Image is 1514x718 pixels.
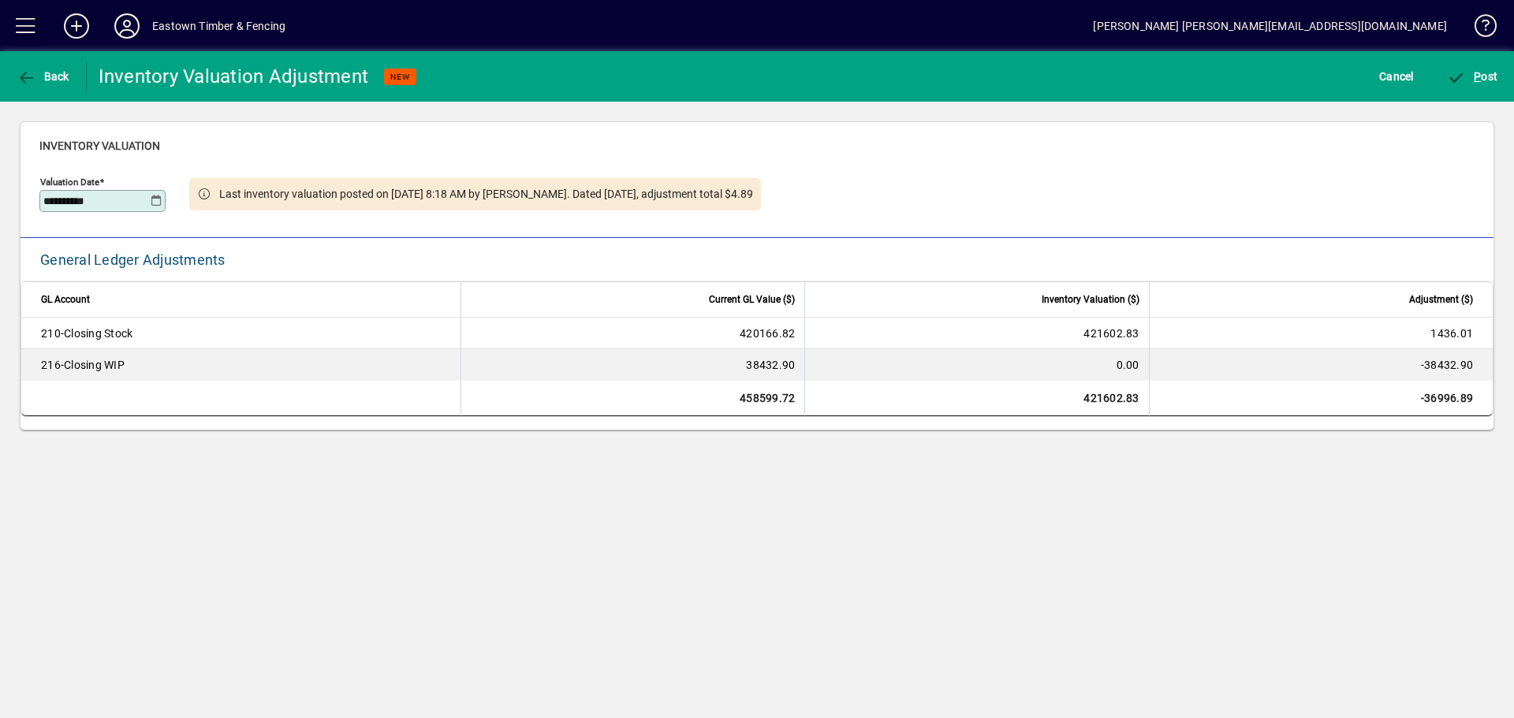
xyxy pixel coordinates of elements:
[99,64,369,89] div: Inventory Valuation Adjustment
[804,318,1148,349] td: 421602.83
[41,291,90,308] span: GL Account
[804,381,1148,416] td: 421602.83
[1379,64,1414,89] span: Cancel
[13,62,73,91] button: Back
[1042,291,1139,308] span: Inventory Valuation ($)
[461,381,804,416] td: 458599.72
[51,12,102,40] button: Add
[40,177,99,188] mat-label: Valuation Date
[461,318,804,349] td: 420166.82
[1463,3,1494,54] a: Knowledge Base
[1474,70,1481,83] span: P
[1447,70,1498,83] span: ost
[152,13,285,39] div: Eastown Timber & Fencing
[1375,62,1418,91] button: Cancel
[1149,318,1493,349] td: 1436.01
[709,291,795,308] span: Current GL Value ($)
[41,357,125,373] span: Closing WIP
[1409,291,1473,308] span: Adjustment ($)
[40,247,226,273] div: General Ledger Adjustments
[41,326,132,341] span: Closing Stock
[1093,13,1447,39] div: [PERSON_NAME] [PERSON_NAME][EMAIL_ADDRESS][DOMAIN_NAME]
[1149,349,1493,381] td: -38432.90
[804,349,1148,381] td: 0.00
[219,186,753,203] span: Last inventory valuation posted on [DATE] 8:18 AM by [PERSON_NAME]. Dated [DATE], adjustment tota...
[102,12,152,40] button: Profile
[1443,62,1502,91] button: Post
[461,349,804,381] td: 38432.90
[17,70,69,83] span: Back
[390,72,410,82] span: NEW
[1149,381,1493,416] td: -36996.89
[39,140,160,152] span: Inventory Valuation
